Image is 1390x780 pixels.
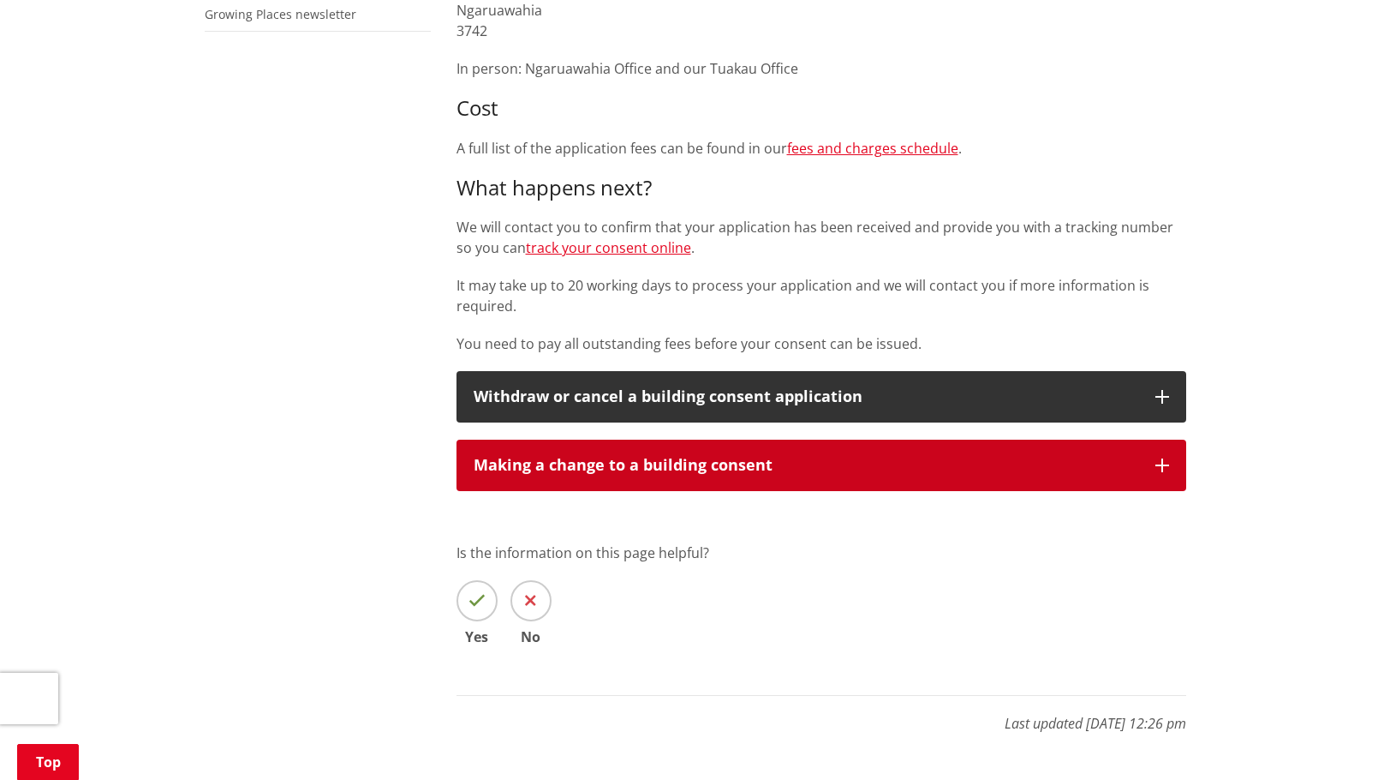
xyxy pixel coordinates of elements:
p: Last updated [DATE] 12:26 pm [456,695,1186,734]
p: A full list of the application fees can be found in our . [456,138,1186,159]
h3: Cost [456,96,1186,121]
div: Withdraw or cancel a building consent application [474,388,1138,405]
div: Making a change to a building consent [474,457,1138,474]
a: Growing Places newsletter [205,6,356,22]
a: track your consent online [526,238,691,257]
span: No [510,630,552,644]
span: Yes [456,630,498,644]
p: Is the information on this page helpful? [456,543,1186,563]
button: Making a change to a building consent [456,440,1186,491]
a: Top [17,744,79,780]
p: It may take up to 20 working days to process your application and we will contact you if more inf... [456,275,1186,316]
button: Withdraw or cancel a building consent application [456,371,1186,423]
iframe: Messenger Launcher [1311,708,1373,770]
p: We will contact you to confirm that your application has been received and provide you with a tra... [456,217,1186,258]
h3: What happens next? [456,176,1186,201]
p: In person: Ngaruawahia Office and our Tuakau Office [456,58,1186,79]
a: fees and charges schedule [787,139,958,158]
p: You need to pay all outstanding fees before your consent can be issued. [456,333,1186,354]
